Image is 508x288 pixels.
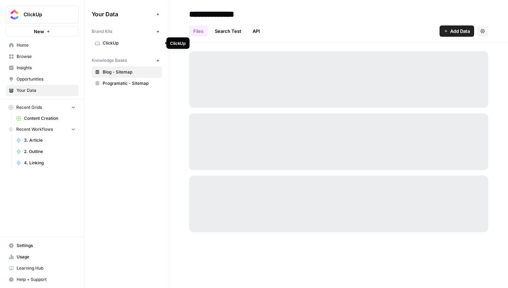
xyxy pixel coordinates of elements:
[17,76,75,82] span: Opportunities
[34,28,44,35] span: New
[16,126,53,133] span: Recent Workflows
[17,265,75,271] span: Learning Hub
[13,146,79,157] a: 2. Outline
[92,57,127,64] span: Knowledge Bases
[17,53,75,60] span: Browse
[6,124,79,135] button: Recent Workflows
[6,51,79,62] a: Browse
[440,25,474,37] button: Add Data
[24,115,75,122] span: Content Creation
[24,148,75,155] span: 2. Outline
[17,65,75,71] span: Insights
[103,80,159,87] span: Programatic - Sitemap
[450,28,470,35] span: Add Data
[13,135,79,146] a: 3. Article
[24,11,66,18] span: ClickUp
[17,254,75,260] span: Usage
[8,8,21,21] img: ClickUp Logo
[6,102,79,113] button: Recent Grids
[92,28,112,35] span: Brand Kits
[24,160,75,166] span: 4. Linking
[92,37,162,49] a: ClickUp
[92,66,162,78] a: Blog - Sitemap
[6,40,79,51] a: Home
[6,263,79,274] a: Learning Hub
[17,87,75,94] span: Your Data
[13,113,79,124] a: Content Creation
[103,69,159,75] span: Blog - Sitemap
[17,242,75,249] span: Settings
[6,26,79,37] button: New
[24,137,75,143] span: 3. Article
[6,85,79,96] a: Your Data
[6,62,79,74] a: Insights
[92,78,162,89] a: Programatic - Sitemap
[211,25,246,37] a: Search Test
[6,74,79,85] a: Opportunities
[248,25,264,37] a: API
[6,251,79,263] a: Usage
[6,6,79,23] button: Workspace: ClickUp
[6,274,79,285] button: Help + Support
[17,42,75,48] span: Home
[103,40,159,46] span: ClickUp
[17,276,75,283] span: Help + Support
[16,104,42,111] span: Recent Grids
[92,10,153,18] span: Your Data
[189,25,208,37] a: Files
[13,157,79,169] a: 4. Linking
[6,240,79,251] a: Settings
[170,40,186,46] div: ClickUp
